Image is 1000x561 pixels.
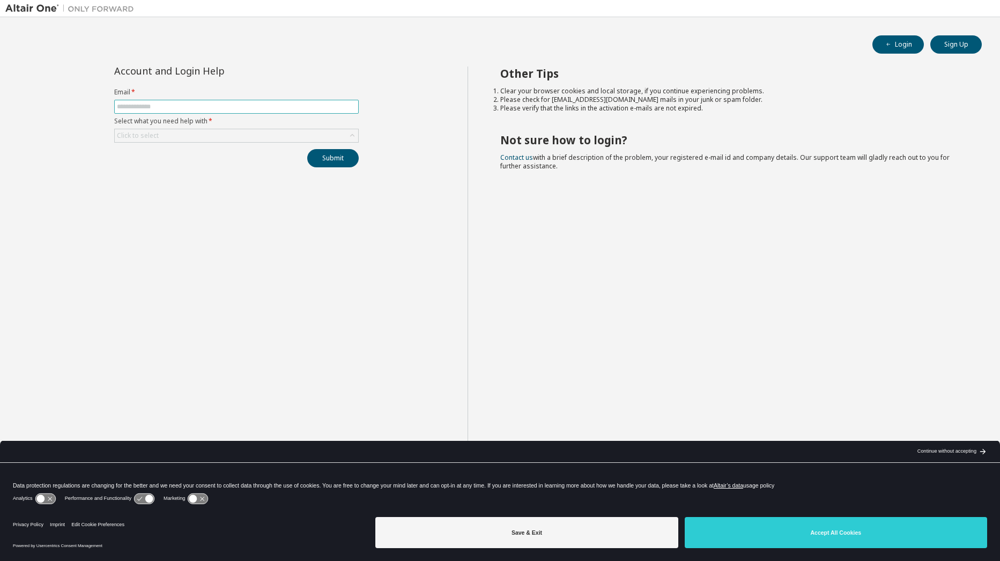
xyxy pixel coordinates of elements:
li: Clear your browser cookies and local storage, if you continue experiencing problems. [500,87,962,95]
label: Email [114,88,359,97]
img: Altair One [5,3,139,14]
li: Please verify that the links in the activation e-mails are not expired. [500,104,962,113]
button: Submit [307,149,359,167]
div: Click to select [117,131,159,140]
button: Sign Up [930,35,982,54]
a: Contact us [500,153,533,162]
label: Select what you need help with [114,117,359,126]
div: Click to select [115,129,358,142]
li: Please check for [EMAIL_ADDRESS][DOMAIN_NAME] mails in your junk or spam folder. [500,95,962,104]
button: Login [872,35,924,54]
h2: Other Tips [500,67,962,80]
div: Account and Login Help [114,67,310,75]
h2: Not sure how to login? [500,133,962,147]
span: with a brief description of the problem, your registered e-mail id and company details. Our suppo... [500,153,950,171]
